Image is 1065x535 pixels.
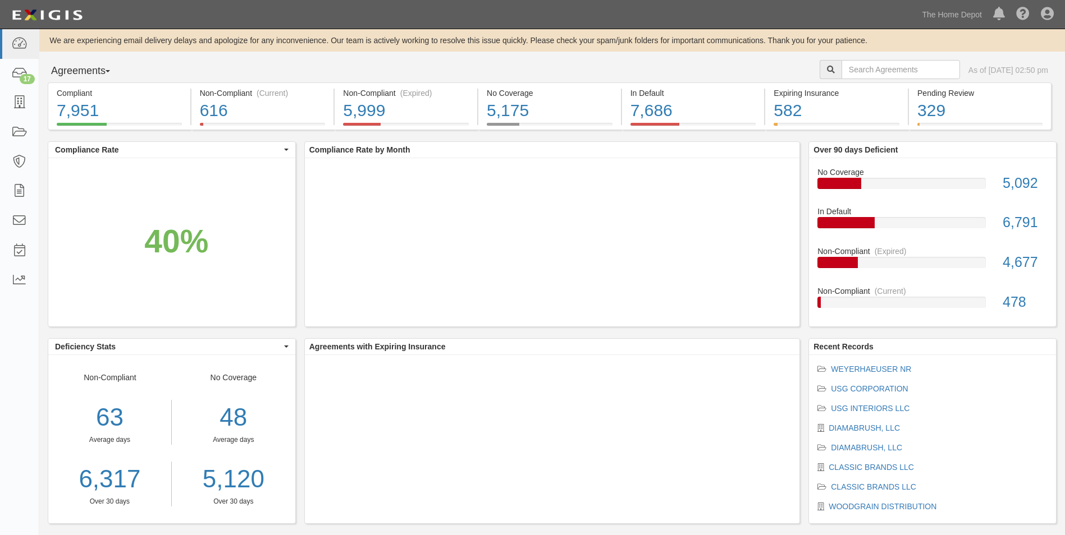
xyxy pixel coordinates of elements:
b: Compliance Rate by Month [309,145,410,154]
span: Compliance Rate [55,144,281,155]
a: 5,120 [180,462,287,497]
a: WOODGRAIN DISTRIBUTION [829,502,936,511]
div: 5,092 [994,173,1056,193]
a: 6,317 [48,462,171,497]
a: Non-Compliant(Current)478 [817,285,1048,317]
div: 5,175 [487,99,613,123]
div: 48 [180,400,287,435]
input: Search Agreements [842,60,960,79]
a: DIAMABRUSH, LLC [831,443,902,452]
div: No Coverage [487,87,613,99]
button: Compliance Rate [48,142,295,158]
div: As of [DATE] 02:50 pm [968,64,1048,76]
a: USG INTERIORS LLC [831,404,909,413]
div: Non-Compliant [48,372,172,506]
i: Help Center - Complianz [1016,8,1030,21]
a: In Default7,686 [622,123,765,132]
div: 17 [20,74,35,84]
a: Non-Compliant(Expired)5,999 [335,123,477,132]
div: No Coverage [809,167,1056,178]
div: No Coverage [172,372,295,506]
div: (Current) [875,285,906,297]
div: Non-Compliant [809,285,1056,297]
div: Non-Compliant (Current) [200,87,326,99]
b: Over 90 days Deficient [813,145,898,154]
a: Expiring Insurance582 [765,123,908,132]
a: Non-Compliant(Current)616 [191,123,334,132]
div: 478 [994,292,1056,312]
button: Deficiency Stats [48,339,295,354]
b: Agreements with Expiring Insurance [309,342,446,351]
div: Non-Compliant (Expired) [343,87,469,99]
a: DIAMABRUSH, LLC [829,423,900,432]
a: CLASSIC BRANDS LLC [829,463,914,472]
div: Pending Review [917,87,1043,99]
div: Expiring Insurance [774,87,899,99]
a: Compliant7,951 [48,123,190,132]
div: Compliant [57,87,182,99]
a: Pending Review329 [909,123,1052,132]
div: (Current) [257,87,288,99]
a: Non-Compliant(Expired)4,677 [817,246,1048,285]
a: CLASSIC BRANDS LLC [831,482,916,491]
a: No Coverage5,092 [817,167,1048,206]
div: 329 [917,99,1043,123]
div: 7,951 [57,99,182,123]
div: Average days [180,435,287,445]
a: WEYERHAEUSER NR [831,365,911,373]
div: 40% [144,219,208,264]
a: USG CORPORATION [831,384,908,393]
div: 6,791 [994,213,1056,233]
a: The Home Depot [916,3,988,26]
div: Non-Compliant [809,246,1056,257]
div: In Default [630,87,756,99]
div: Average days [48,435,171,445]
div: Over 30 days [180,497,287,506]
div: Over 30 days [48,497,171,506]
a: No Coverage5,175 [478,123,621,132]
div: 63 [48,400,171,435]
div: 7,686 [630,99,756,123]
a: In Default6,791 [817,206,1048,246]
span: Deficiency Stats [55,341,281,352]
div: (Expired) [400,87,432,99]
div: 616 [200,99,326,123]
b: Recent Records [813,342,874,351]
button: Agreements [48,60,132,82]
div: 4,677 [994,252,1056,273]
div: We are experiencing email delivery delays and apologize for any inconvenience. Our team is active... [39,35,1065,46]
div: (Expired) [875,246,907,257]
div: In Default [809,206,1056,217]
div: 5,999 [343,99,469,123]
img: logo-5460c22ac91f19d4615b14bd174203de0afe785f0fc80cf4dbbc73dc1793850b.png [8,5,86,25]
div: 582 [774,99,899,123]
